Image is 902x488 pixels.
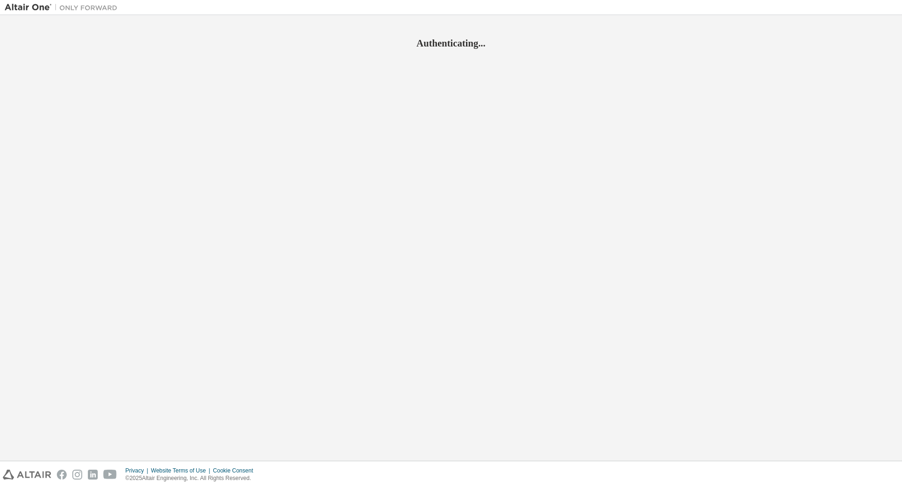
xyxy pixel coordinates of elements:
div: Website Terms of Use [151,467,213,474]
img: instagram.svg [72,470,82,480]
div: Cookie Consent [213,467,258,474]
img: altair_logo.svg [3,470,51,480]
img: linkedin.svg [88,470,98,480]
img: youtube.svg [103,470,117,480]
img: facebook.svg [57,470,67,480]
img: Altair One [5,3,122,12]
div: Privacy [125,467,151,474]
h2: Authenticating... [5,37,897,49]
p: © 2025 Altair Engineering, Inc. All Rights Reserved. [125,474,259,482]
